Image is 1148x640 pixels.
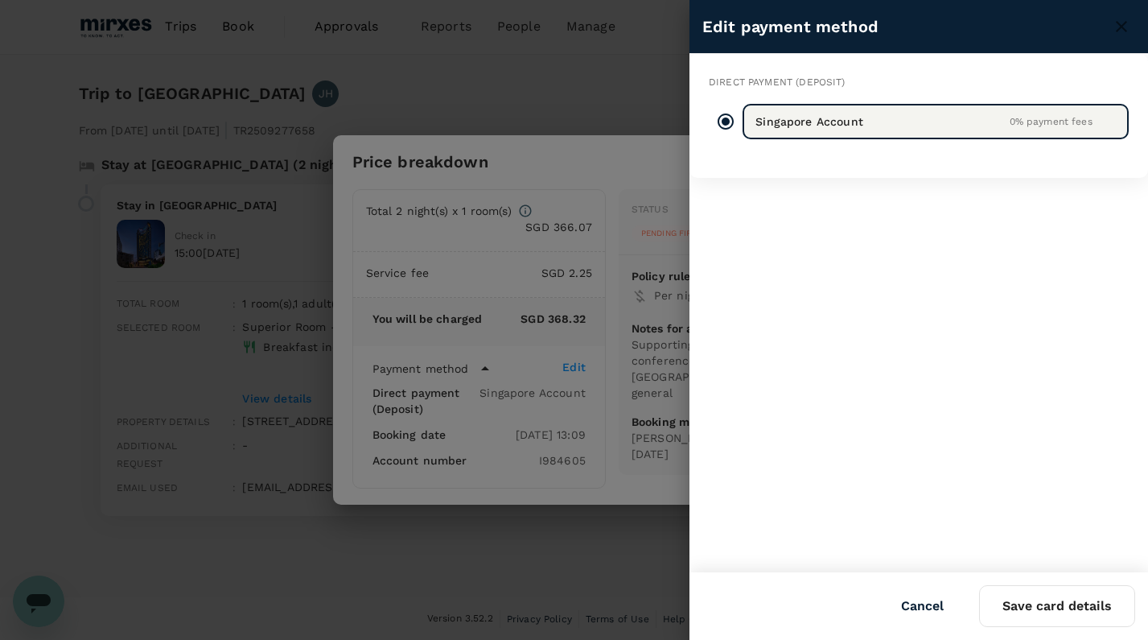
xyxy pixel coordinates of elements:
[702,14,1108,39] div: Edit payment method
[878,586,966,626] button: Cancel
[755,112,997,131] p: Singapore Account
[709,76,846,88] span: Direct payment (Deposit)
[1108,13,1135,40] button: close
[1010,116,1092,127] p: 0 % payment fees
[979,585,1135,627] button: Save card details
